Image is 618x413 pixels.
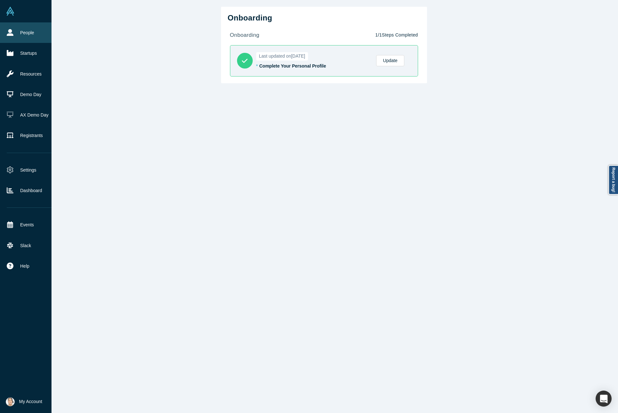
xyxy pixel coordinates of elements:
[256,52,308,61] span: Last updated on [DATE]
[6,7,15,16] img: Alchemist Vault Logo
[259,63,370,69] div: Complete Your Personal Profile
[228,13,420,23] h2: Onboarding
[19,398,42,405] span: My Account
[375,32,418,38] p: 1 / 1 Steps Completed
[376,55,404,66] a: Update
[6,397,15,406] img: Natasha Lowery's Account
[230,32,259,38] strong: onboarding
[6,397,42,406] button: My Account
[20,263,29,270] span: Help
[608,165,618,195] a: Report a bug!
